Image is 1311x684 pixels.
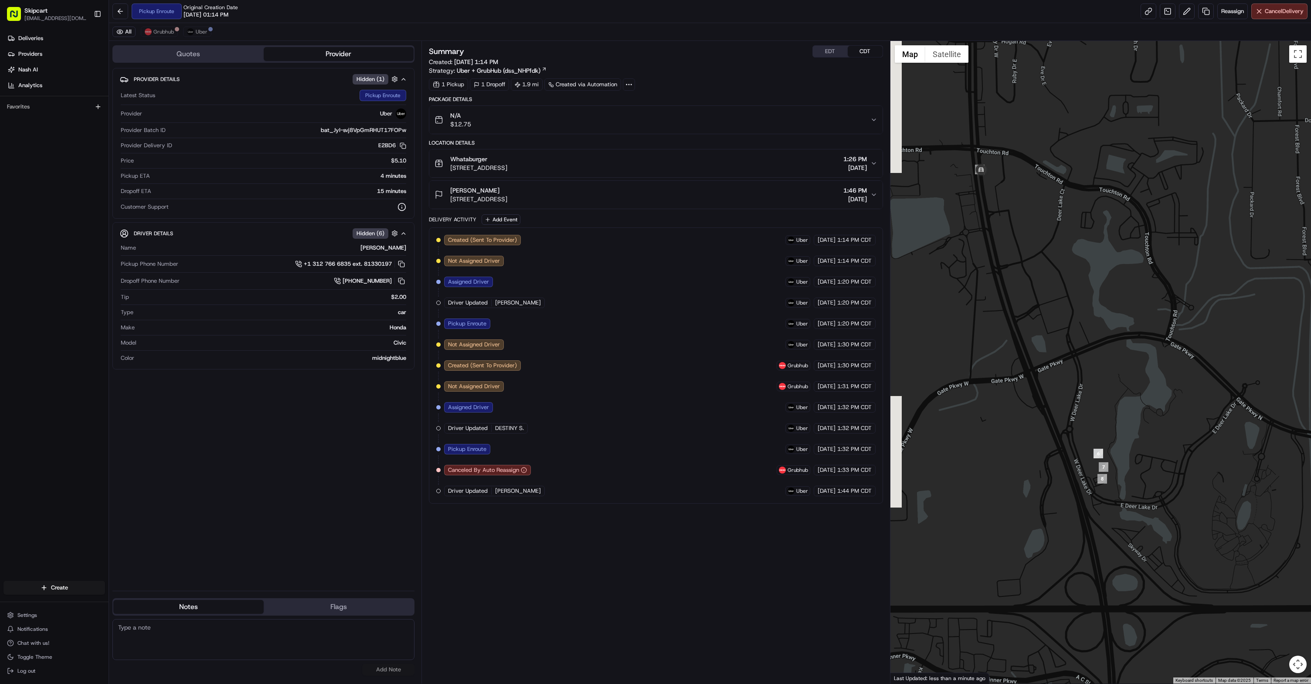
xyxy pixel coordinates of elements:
img: 1736555255976-a54dd68f-1ca7-489b-9aae-adbdc363a1c4 [9,83,24,99]
span: Uber [796,299,808,306]
span: Uber [796,425,808,432]
button: Reassign [1217,3,1248,19]
button: Driver DetailsHidden (6) [120,226,407,240]
span: Type [121,308,133,316]
span: 1:20 PM CDT [837,278,872,286]
span: • [72,135,75,142]
button: EDT [813,46,848,57]
span: 1:31 PM CDT [837,383,872,390]
span: Grubhub [788,362,808,369]
button: Create [3,581,105,595]
span: Price [121,157,134,165]
button: Quotes [113,47,264,61]
span: Nash AI [18,66,38,74]
span: Providers [18,50,42,58]
div: Last Updated: less than a minute ago [890,673,989,684]
div: Civic [140,339,406,347]
button: +1 312 766 6835 ext. 81330197 [295,259,406,269]
span: Log out [17,667,35,674]
div: We're available if you need us! [39,92,120,99]
span: [DATE] [818,445,836,453]
button: See all [135,112,159,122]
span: 1:33 PM CDT [837,466,872,474]
div: midnightblue [138,354,406,362]
span: 1:30 PM CDT [837,362,872,369]
span: Created (Sent To Provider) [448,362,517,369]
div: [PERSON_NAME] [139,244,406,252]
span: Deliveries [18,34,43,42]
img: 9188753566659_6852d8bf1fb38e338040_72.png [18,83,34,99]
span: 1:32 PM CDT [837,424,872,432]
span: Assigned Driver [448,403,489,411]
button: Map camera controls [1289,656,1307,673]
span: Not Assigned Driver [448,341,500,349]
span: [DATE] [818,403,836,411]
div: 📗 [9,172,16,179]
span: [DATE] [818,278,836,286]
span: Provider Batch ID [121,126,166,134]
span: Provider [121,110,142,118]
img: Google [893,672,921,684]
span: Uber [796,341,808,348]
span: Whataburger [450,155,487,163]
button: Hidden (6) [353,228,400,239]
img: Farooq Akhtar [9,127,23,141]
h3: Summary [429,47,464,55]
span: Pickup Enroute [448,445,486,453]
span: [DATE] [818,236,836,244]
span: [DATE] 01:14 PM [183,11,228,19]
div: 1 Dropoff [470,78,509,91]
span: 1:14 PM CDT [837,236,872,244]
span: Uber [796,446,808,453]
button: Skipcart [24,6,48,15]
span: Grubhub [153,28,174,35]
div: Past conversations [9,113,58,120]
div: Honda [138,324,406,332]
span: +1 312 766 6835 ext. 81330197 [304,260,392,268]
button: Provider DetailsHidden (1) [120,72,407,86]
span: Grubhub [788,467,808,474]
span: Uber [796,257,808,264]
div: car [137,308,406,316]
img: 5e692f75ce7d37001a5d71f1 [779,467,786,474]
button: Grubhub [141,27,178,37]
span: [EMAIL_ADDRESS][DOMAIN_NAME] [24,15,87,22]
span: 1:30 PM CDT [837,341,872,349]
span: Driver Updated [448,487,488,495]
button: [PHONE_NUMBER] [334,276,406,286]
button: Log out [3,665,105,677]
span: [DATE] [77,135,95,142]
button: Keyboard shortcuts [1175,677,1213,684]
span: Name [121,244,136,252]
span: Make [121,324,135,332]
span: Chat with us! [17,640,49,647]
button: Whataburger[STREET_ADDRESS]1:26 PM[DATE] [429,149,883,177]
img: uber-new-logo.jpeg [788,278,795,285]
span: 1:20 PM CDT [837,320,872,328]
span: Latest Status [121,91,155,99]
div: 1.9 mi [511,78,543,91]
button: Show street map [895,45,925,63]
span: $12.75 [450,120,471,129]
span: Not Assigned Driver [448,257,500,265]
a: Nash AI [3,63,109,77]
span: [DATE] [818,257,836,265]
span: Cancel Delivery [1265,7,1304,15]
span: [DATE] [818,424,836,432]
span: Canceled By Auto Reassign [448,466,519,474]
span: Customer Support [121,203,169,211]
div: 4 minutes [153,172,406,180]
a: Analytics [3,78,109,92]
a: Providers [3,47,109,61]
span: [PERSON_NAME] [495,487,541,495]
span: Knowledge Base [17,171,67,180]
span: Notifications [17,626,48,633]
span: [STREET_ADDRESS] [450,163,507,172]
span: Uber + GrubHub (dss_NHPfdk) [457,66,540,75]
span: Settings [17,612,37,619]
button: Toggle fullscreen view [1289,45,1307,63]
span: DESTINY S. [495,424,524,432]
button: Chat with us! [3,637,105,649]
div: 15 minutes [155,187,406,195]
div: Strategy: [429,66,547,75]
